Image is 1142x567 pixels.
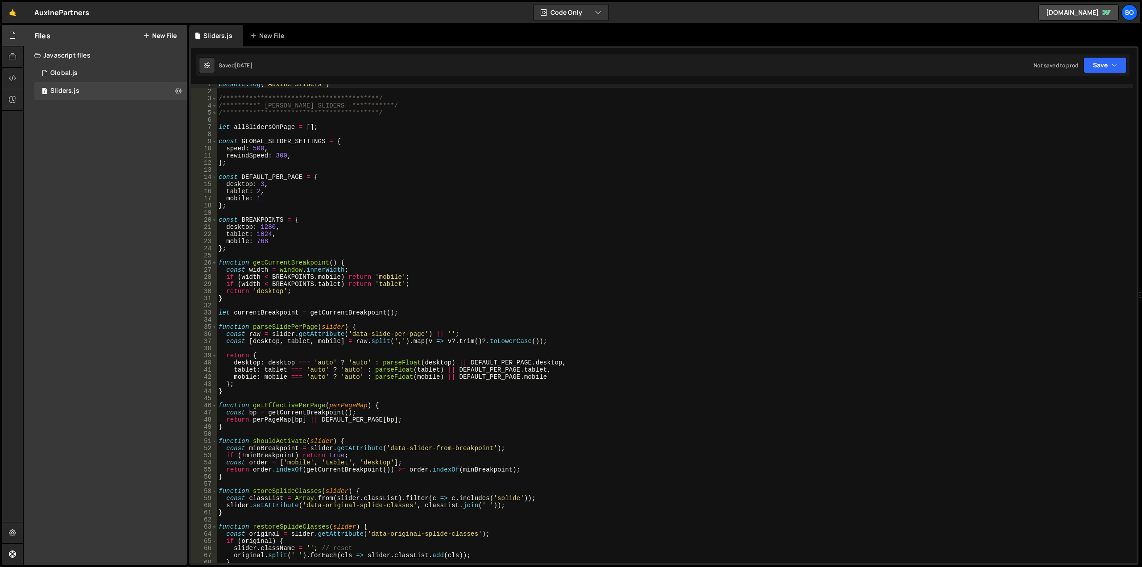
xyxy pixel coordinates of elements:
div: 16 [191,188,217,195]
div: 25 [191,252,217,259]
div: 34 [191,316,217,323]
div: 24 [191,245,217,252]
div: 54 [191,459,217,466]
button: Code Only [534,4,608,21]
div: 4 [191,102,217,109]
div: 1 [191,81,217,88]
div: 38 [191,345,217,352]
div: 63 [191,523,217,530]
div: Not saved to prod [1034,62,1078,69]
div: 5 [191,109,217,116]
div: 64 [191,530,217,538]
div: 13 [191,166,217,174]
div: 28 [191,273,217,281]
div: 39 [191,352,217,359]
div: 11 [191,152,217,159]
div: 23 [191,238,217,245]
div: 7 [191,124,217,131]
div: 26 [191,259,217,266]
div: 17331/48112.js [34,64,187,82]
div: 40 [191,359,217,366]
div: 51 [191,438,217,445]
div: 61 [191,509,217,516]
div: 3 [191,95,217,102]
div: Sliders.js [203,31,232,40]
div: 60 [191,502,217,509]
div: 12 [191,159,217,166]
div: 59 [191,495,217,502]
div: 27 [191,266,217,273]
div: 58 [191,488,217,495]
h2: Files [34,31,50,41]
div: 66 [191,545,217,552]
div: 50 [191,430,217,438]
div: 2 [191,88,217,95]
div: Global.js [50,69,78,77]
div: 44 [191,388,217,395]
div: 57 [191,480,217,488]
div: 36 [191,331,217,338]
div: 67 [191,552,217,559]
div: 10 [191,145,217,152]
div: New File [250,31,288,40]
div: 21 [191,223,217,231]
div: 62 [191,516,217,523]
div: 46 [191,402,217,409]
div: 43 [191,381,217,388]
div: 30 [191,288,217,295]
a: Bo [1121,4,1138,21]
div: 49 [191,423,217,430]
div: 20 [191,216,217,223]
a: 🤙 [2,2,24,23]
div: 53 [191,452,217,459]
div: Sliders.js [50,87,79,95]
div: 15 [191,181,217,188]
div: 9 [191,138,217,145]
div: 52 [191,445,217,452]
a: [DOMAIN_NAME] [1039,4,1119,21]
div: 17331/48113.js [34,82,187,100]
div: 37 [191,338,217,345]
div: 29 [191,281,217,288]
div: 33 [191,309,217,316]
div: 47 [191,409,217,416]
div: 42 [191,373,217,381]
div: [DATE] [235,62,252,69]
div: 6 [191,116,217,124]
div: 19 [191,209,217,216]
button: New File [143,32,177,39]
div: 55 [191,466,217,473]
div: 31 [191,295,217,302]
div: 41 [191,366,217,373]
div: 32 [191,302,217,309]
div: Javascript files [24,46,187,64]
div: 65 [191,538,217,545]
div: 68 [191,559,217,566]
span: 1 [42,88,47,95]
div: AuxinePartners [34,7,89,18]
div: 56 [191,473,217,480]
div: 35 [191,323,217,331]
div: 22 [191,231,217,238]
button: Save [1084,57,1127,73]
div: 8 [191,131,217,138]
div: 48 [191,416,217,423]
div: 14 [191,174,217,181]
div: 17 [191,195,217,202]
div: 18 [191,202,217,209]
div: 45 [191,395,217,402]
div: Saved [219,62,252,69]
